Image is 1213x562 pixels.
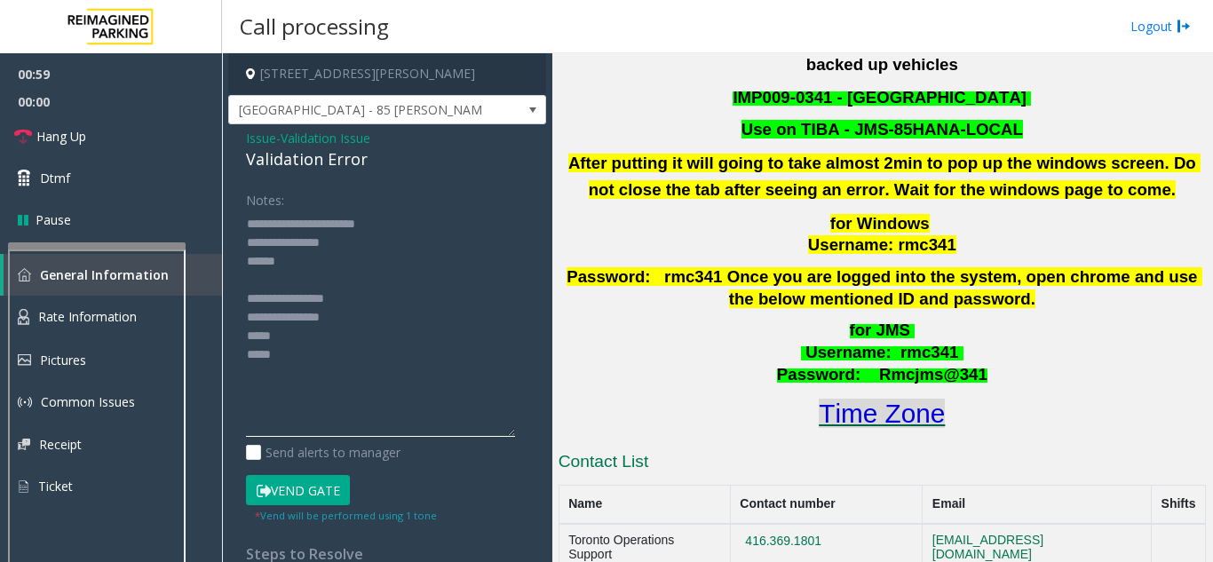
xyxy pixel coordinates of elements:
[850,321,910,339] span: for JMS
[231,4,398,48] h3: Call processing
[559,485,730,524] th: Name
[36,127,86,146] span: Hang Up
[246,147,528,171] div: Validation Error
[1152,485,1206,524] th: Shifts
[246,443,400,462] label: Send alerts to manager
[777,365,987,384] span: Password: Rmcjms@341
[733,88,1027,107] span: IMP009-0341 - [GEOGRAPHIC_DATA]
[559,450,1206,479] h3: Contact List
[1177,17,1191,36] img: logout
[741,120,1023,139] font: Use on TIBA - JMS-85HANA-LOCAL
[830,214,930,233] span: for Windows
[567,267,1201,308] span: Password: rmc341 Once you are logged into the system, open chrome and use the below mentioned ID ...
[568,154,1201,199] b: After putting it will going to take almost 2min to pop up the windows screen. Do not close the ta...
[805,343,885,361] span: Username
[4,254,222,296] a: General Information
[923,485,1152,524] th: Email
[1130,17,1191,36] a: Logout
[246,475,350,505] button: Vend Gate
[228,53,546,95] h4: [STREET_ADDRESS][PERSON_NAME]
[246,129,276,147] span: Issue
[740,534,827,550] button: 416.369.1801
[932,533,1043,561] a: [EMAIL_ADDRESS][DOMAIN_NAME]
[276,130,370,146] span: -
[808,235,956,254] span: Username: rmc341
[281,129,370,147] span: Validation Issue
[575,28,1195,74] b: Single lane in, single lane out may apply pressure to vend gate due to claim of backed up vehicles
[885,343,958,361] span: : rmc341
[36,210,71,229] span: Pause
[819,399,945,428] a: Time Zone
[229,96,482,124] span: [GEOGRAPHIC_DATA] - 85 [PERSON_NAME]
[40,169,70,187] span: Dtmf
[730,485,922,524] th: Contact number
[246,185,284,210] label: Notes:
[255,509,437,522] small: Vend will be performed using 1 tone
